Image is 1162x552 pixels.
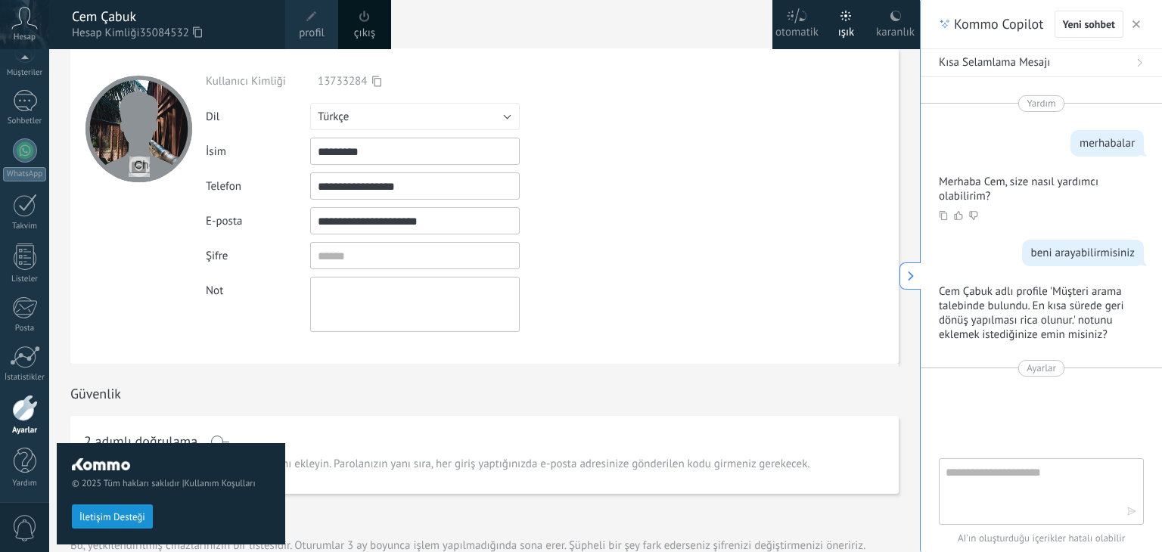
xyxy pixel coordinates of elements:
div: Ayarlar [3,426,47,436]
p: Cem Çabuk adlı profile 'Müşteri arama talebinde bulundu. En kısa sürede geri dönüş yapılması rica... [939,284,1126,342]
span: Kommo Copilot [954,15,1043,33]
span: Kısa Selamlama Mesajı [939,55,1050,70]
span: İletişim Desteği [79,512,145,523]
div: merhabalar [1080,136,1135,150]
div: Yardım [3,479,47,488]
div: karanlık [876,10,915,49]
p: Merhaba Cem, size nasıl yardımcı olabilirim? [939,175,1126,203]
div: İstatistikler [3,373,47,383]
div: Müşteriler [3,68,47,78]
span: Ayarlar [1027,361,1056,376]
div: Takvim [3,222,47,231]
a: İletişim Desteği [72,510,153,522]
span: Türkçe [318,110,349,124]
span: Kommo hesabınıza ek bir güvenlik katmanı ekleyin. Parolanızın yanı sıra, her giriş yaptığınızda e... [84,457,810,472]
a: Kullanım Koşulları [185,478,256,489]
button: İletişim Desteği [72,504,153,529]
a: çıkış [354,25,375,42]
div: ışık [838,10,855,49]
span: Hesap [14,33,36,42]
div: otomatik [775,10,819,49]
span: 13733284 [318,74,367,88]
button: Kısa Selamlama Mesajı [921,49,1162,77]
span: 35084532 [139,25,201,42]
div: Listeler [3,274,47,284]
span: profil [299,25,325,42]
button: Türkçe [310,103,520,130]
span: Yardım [1027,96,1055,111]
div: beni arayabilirmisiniz [1031,246,1135,260]
div: Sohbetler [3,116,47,126]
span: Hesap Kimliği [72,25,270,42]
div: WhatsApp [3,167,46,181]
div: Cem Çabuk [72,8,270,25]
span: © 2025 Tüm hakları saklıdır | [72,478,270,489]
span: AI’ın oluşturduğu içerikler hatalı olabilir [939,531,1144,546]
div: Posta [3,324,47,333]
span: Yeni sohbet [1063,19,1115,29]
button: Yeni sohbet [1055,11,1123,38]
